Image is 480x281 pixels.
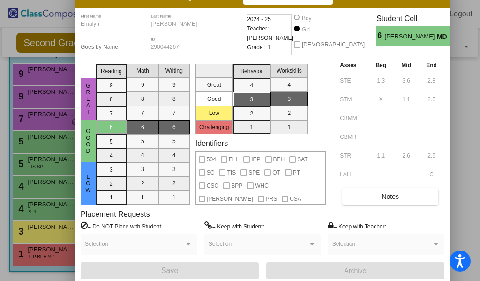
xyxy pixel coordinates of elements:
[340,167,366,182] input: assessment
[301,25,311,34] div: Girl
[84,83,92,115] span: Great
[231,180,242,191] span: BPP
[437,32,450,42] span: MD
[255,180,269,191] span: WHC
[340,111,366,125] input: assessment
[81,221,163,231] label: = Do NOT Place with Student:
[207,167,215,178] span: SC
[195,139,228,148] label: Identifiers
[251,154,260,165] span: IEP
[266,193,277,205] span: PRS
[376,14,458,23] h3: Student Cell
[247,15,271,24] span: 2024 - 25
[419,60,444,70] th: End
[297,154,307,165] span: SAT
[382,193,399,200] span: Notes
[394,60,419,70] th: Mid
[84,128,92,154] span: Good
[290,193,301,205] span: CSA
[204,221,264,231] label: = Keep with Student:
[227,167,236,178] span: TIS
[81,262,259,279] button: Save
[247,24,293,43] span: Teacher: [PERSON_NAME]
[247,43,270,52] span: Grade : 1
[272,167,280,178] span: OT
[248,167,260,178] span: SPE
[81,44,146,51] input: goes by name
[207,193,253,205] span: [PERSON_NAME]
[385,32,437,42] span: [PERSON_NAME]
[337,60,368,70] th: Asses
[273,154,285,165] span: BEH
[151,44,217,51] input: Enter ID
[81,210,150,219] label: Placement Requests
[340,130,366,144] input: assessment
[328,221,386,231] label: = Keep with Teacher:
[161,266,178,274] span: Save
[301,14,312,23] div: Boy
[207,154,216,165] span: 504
[376,30,384,41] span: 6
[345,267,367,274] span: Archive
[266,262,444,279] button: Archive
[340,74,366,88] input: assessment
[229,154,239,165] span: ELL
[340,92,366,106] input: assessment
[302,39,365,50] span: [DEMOGRAPHIC_DATA]
[342,188,438,205] button: Notes
[368,60,394,70] th: Beg
[293,167,300,178] span: PT
[450,30,458,41] span: 3
[84,174,92,193] span: Low
[340,149,366,163] input: assessment
[207,180,218,191] span: CSC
